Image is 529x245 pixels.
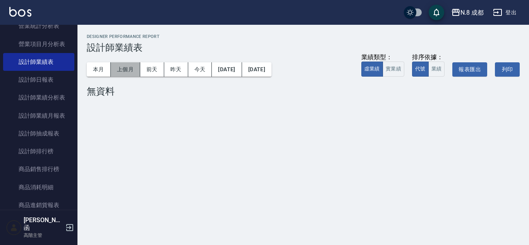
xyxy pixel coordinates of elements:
button: 代號 [412,62,429,77]
a: 商品進銷貨報表 [3,196,74,214]
img: Logo [9,7,31,17]
a: 設計師日報表 [3,71,74,89]
a: 設計師排行榜 [3,142,74,160]
img: Person [6,220,22,235]
button: 前天 [140,62,164,77]
h5: [PERSON_NAME]函 [24,216,63,232]
a: 設計師業績分析表 [3,89,74,106]
a: 設計師業績表 [3,53,74,71]
a: 設計師業績月報表 [3,107,74,125]
a: 營業項目月分析表 [3,35,74,53]
h2: Designer Performance Report [87,34,520,39]
div: N.8 成都 [460,8,484,17]
p: 高階主管 [24,232,63,239]
button: 列印 [495,62,520,77]
button: 虛業績 [361,62,383,77]
button: 昨天 [164,62,188,77]
a: 營業統計分析表 [3,17,74,35]
div: 排序依據： [412,53,445,62]
button: [DATE] [212,62,242,77]
button: 本月 [87,62,111,77]
a: 商品銷售排行榜 [3,160,74,178]
button: 業績 [428,62,445,77]
button: 登出 [490,5,520,20]
button: 今天 [188,62,212,77]
button: save [429,5,444,20]
div: 無資料 [87,86,520,97]
a: 商品消耗明細 [3,178,74,196]
button: 報表匯出 [452,62,487,77]
button: N.8 成都 [448,5,487,21]
a: 設計師抽成報表 [3,125,74,142]
div: 業績類型： [361,53,404,62]
button: [DATE] [242,62,271,77]
h3: 設計師業績表 [87,42,520,53]
button: 實業績 [383,62,404,77]
button: 上個月 [111,62,140,77]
